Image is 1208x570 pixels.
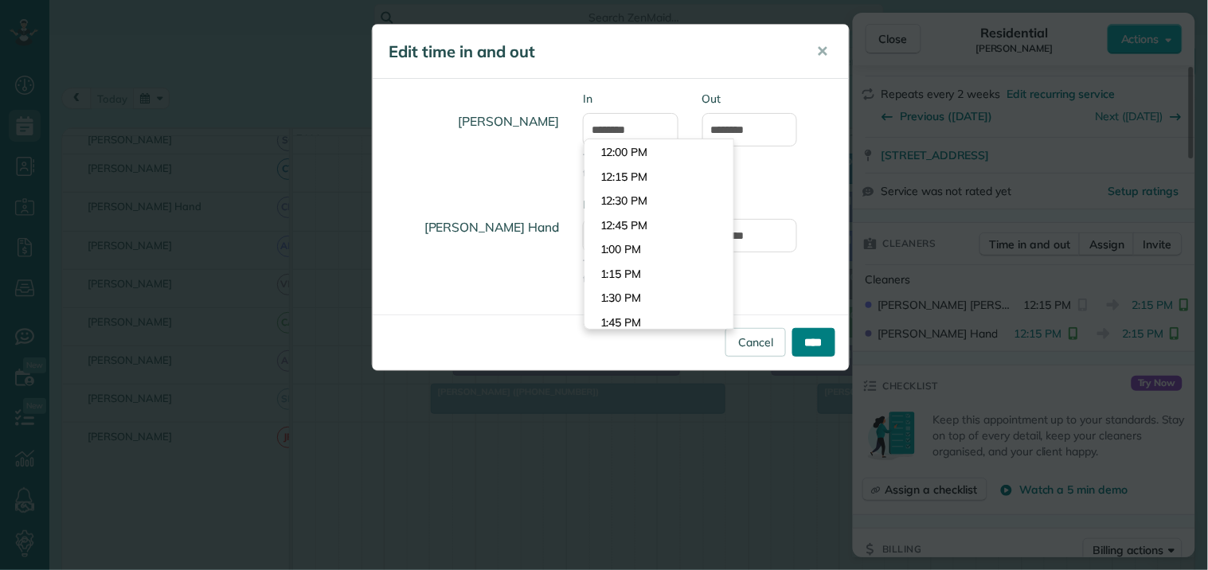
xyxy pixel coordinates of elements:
[584,262,733,287] li: 1:15 PM
[702,91,798,107] label: Out
[385,205,559,250] h4: [PERSON_NAME] Hand
[584,286,733,310] li: 1:30 PM
[385,99,559,144] h4: [PERSON_NAME]
[817,42,829,61] span: ✕
[702,197,798,213] label: Out
[584,140,733,165] li: 12:00 PM
[583,91,678,107] label: In
[389,41,795,63] h5: Edit time in and out
[584,213,733,238] li: 12:45 PM
[584,165,733,189] li: 12:15 PM
[584,237,733,262] li: 1:00 PM
[584,189,733,213] li: 12:30 PM
[725,328,786,357] a: Cancel
[584,310,733,335] li: 1:45 PM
